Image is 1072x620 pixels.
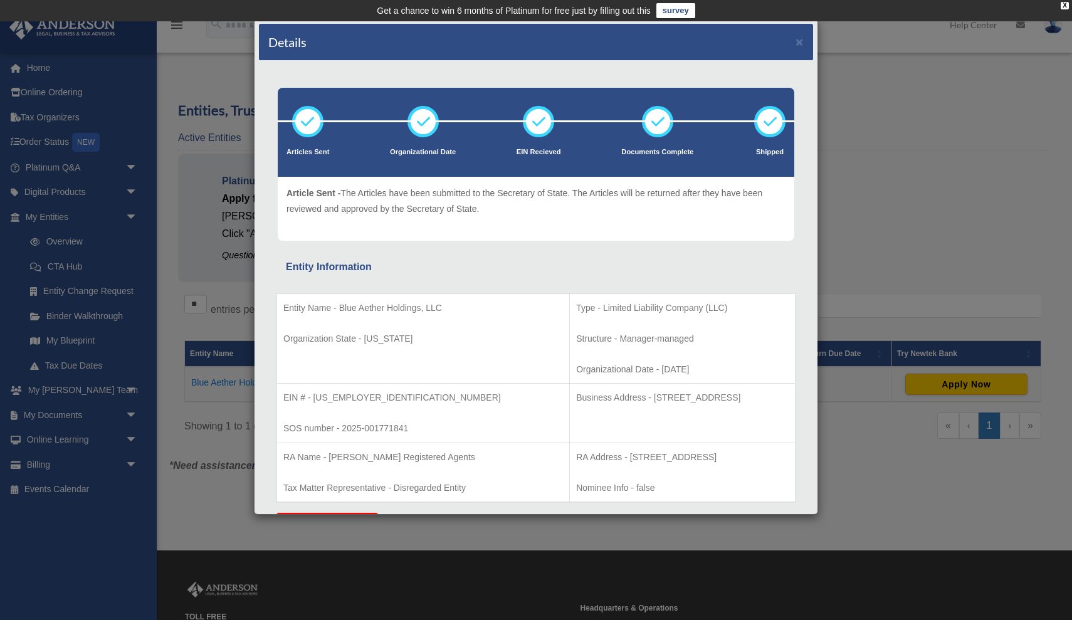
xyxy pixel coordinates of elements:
[283,480,563,496] p: Tax Matter Representative - Disregarded Entity
[796,35,804,48] button: ×
[576,480,789,496] p: Nominee Info - false
[656,3,695,18] a: survey
[1061,2,1069,9] div: close
[268,33,307,51] h4: Details
[621,146,693,159] p: Documents Complete
[576,362,789,377] p: Organizational Date - [DATE]
[283,421,563,436] p: SOS number - 2025-001771841
[286,188,340,198] span: Article Sent -
[754,146,786,159] p: Shipped
[576,331,789,347] p: Structure - Manager-managed
[283,390,563,406] p: EIN # - [US_EMPLOYER_IDENTIFICATION_NUMBER]
[576,390,789,406] p: Business Address - [STREET_ADDRESS]
[517,146,561,159] p: EIN Recieved
[390,146,456,159] p: Organizational Date
[576,449,789,465] p: RA Address - [STREET_ADDRESS]
[283,331,563,347] p: Organization State - [US_STATE]
[283,449,563,465] p: RA Name - [PERSON_NAME] Registered Agents
[286,258,786,276] div: Entity Information
[283,300,563,316] p: Entity Name - Blue Aether Holdings, LLC
[286,186,786,216] p: The Articles have been submitted to the Secretary of State. The Articles will be returned after t...
[286,146,329,159] p: Articles Sent
[377,3,651,18] div: Get a chance to win 6 months of Platinum for free just by filling out this
[576,300,789,316] p: Type - Limited Liability Company (LLC)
